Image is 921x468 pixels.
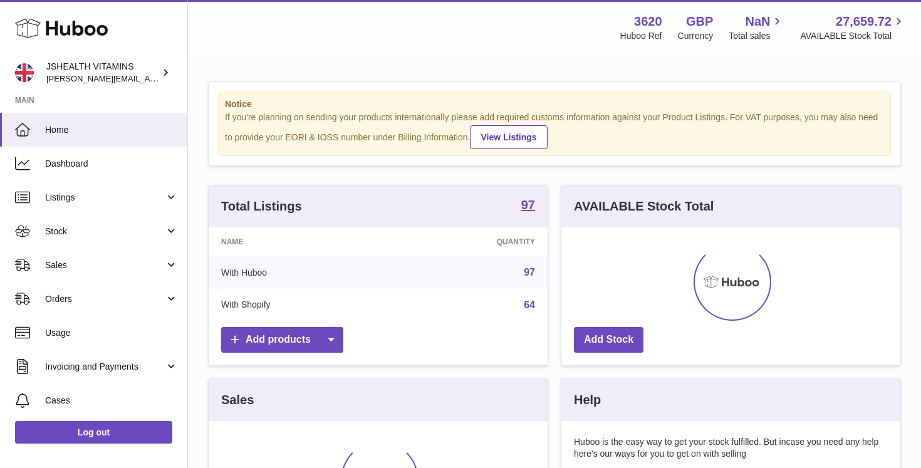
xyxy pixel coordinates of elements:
[45,327,178,339] span: Usage
[800,13,906,42] a: 27,659.72 AVAILABLE Stock Total
[15,63,34,82] img: francesca@jshealthvitamins.com
[46,73,251,83] span: [PERSON_NAME][EMAIL_ADDRESS][DOMAIN_NAME]
[46,61,159,85] div: JSHEALTH VITAMINS
[686,13,713,30] strong: GBP
[524,299,535,310] a: 64
[524,267,535,278] a: 97
[836,13,892,30] span: 27,659.72
[574,198,714,215] h3: AVAILABLE Stock Total
[620,30,662,42] div: Huboo Ref
[521,199,535,214] a: 97
[209,227,392,256] th: Name
[225,98,884,110] strong: Notice
[392,227,548,256] th: Quantity
[225,112,884,149] div: If you're planning on sending your products internationally please add required customs informati...
[45,361,165,373] span: Invoicing and Payments
[209,256,392,289] td: With Huboo
[729,13,784,42] a: NaN Total sales
[221,198,302,215] h3: Total Listings
[209,289,392,321] td: With Shopify
[470,125,547,149] a: View Listings
[574,327,643,353] a: Add Stock
[800,30,906,42] span: AVAILABLE Stock Total
[45,124,178,136] span: Home
[678,30,714,42] div: Currency
[521,199,535,211] strong: 97
[45,158,178,170] span: Dashboard
[574,436,888,460] p: Huboo is the easy way to get your stock fulfilled. But incase you need any help here's our ways f...
[634,13,662,30] strong: 3620
[45,259,165,271] span: Sales
[45,293,165,305] span: Orders
[45,192,165,204] span: Listings
[574,392,601,408] h3: Help
[221,327,343,353] a: Add products
[729,30,784,42] span: Total sales
[45,226,165,237] span: Stock
[15,421,172,444] a: Log out
[745,13,770,30] span: NaN
[221,392,254,408] h3: Sales
[45,395,178,407] span: Cases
